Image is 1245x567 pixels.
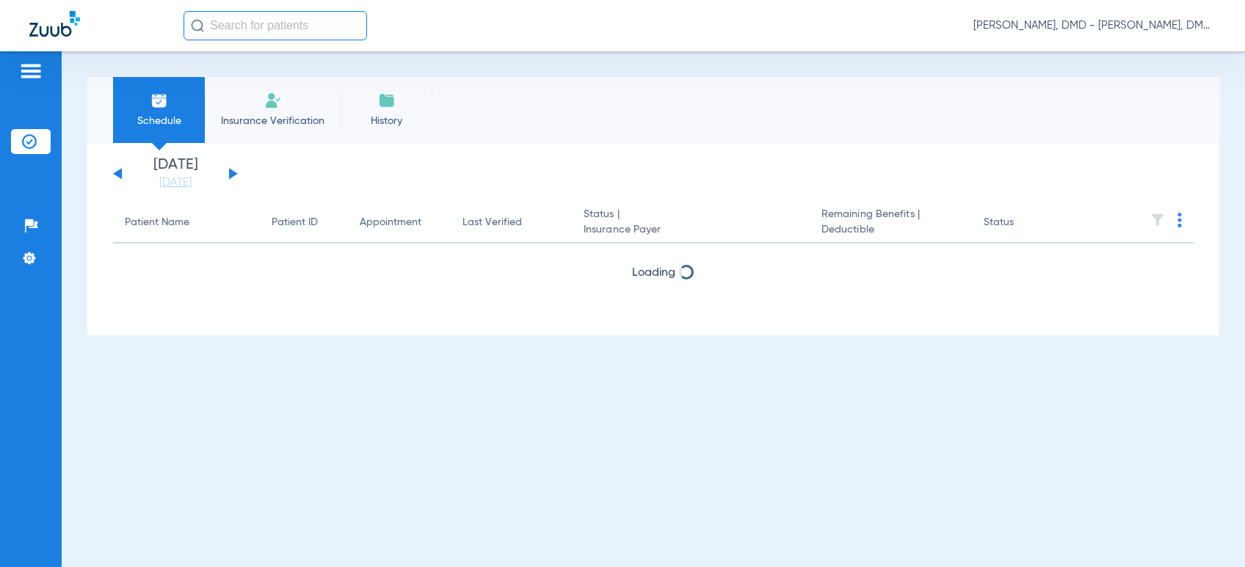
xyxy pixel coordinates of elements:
img: Zuub Logo [29,11,80,37]
div: Appointment [360,215,439,230]
input: Search for patients [184,11,367,40]
div: Last Verified [462,215,522,230]
th: Status [972,202,1071,244]
span: Insurance Verification [216,114,330,128]
img: Schedule [150,92,168,109]
span: History [352,114,421,128]
span: Deductible [821,222,960,238]
li: [DATE] [131,158,219,190]
img: Search Icon [191,19,204,32]
span: Insurance Payer [584,222,798,238]
th: Remaining Benefits | [810,202,972,244]
div: Patient ID [272,215,336,230]
span: Loading [632,267,675,279]
img: Manual Insurance Verification [264,92,282,109]
div: Patient Name [125,215,248,230]
img: hamburger-icon [19,62,43,80]
a: [DATE] [131,175,219,190]
span: Schedule [124,114,194,128]
div: Appointment [360,215,421,230]
th: Status | [572,202,810,244]
img: group-dot-blue.svg [1177,213,1182,227]
span: [PERSON_NAME], DMD - [PERSON_NAME], DMD [973,18,1216,33]
div: Patient ID [272,215,318,230]
img: History [378,92,396,109]
div: Patient Name [125,215,189,230]
div: Last Verified [462,215,560,230]
img: filter.svg [1150,213,1165,227]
